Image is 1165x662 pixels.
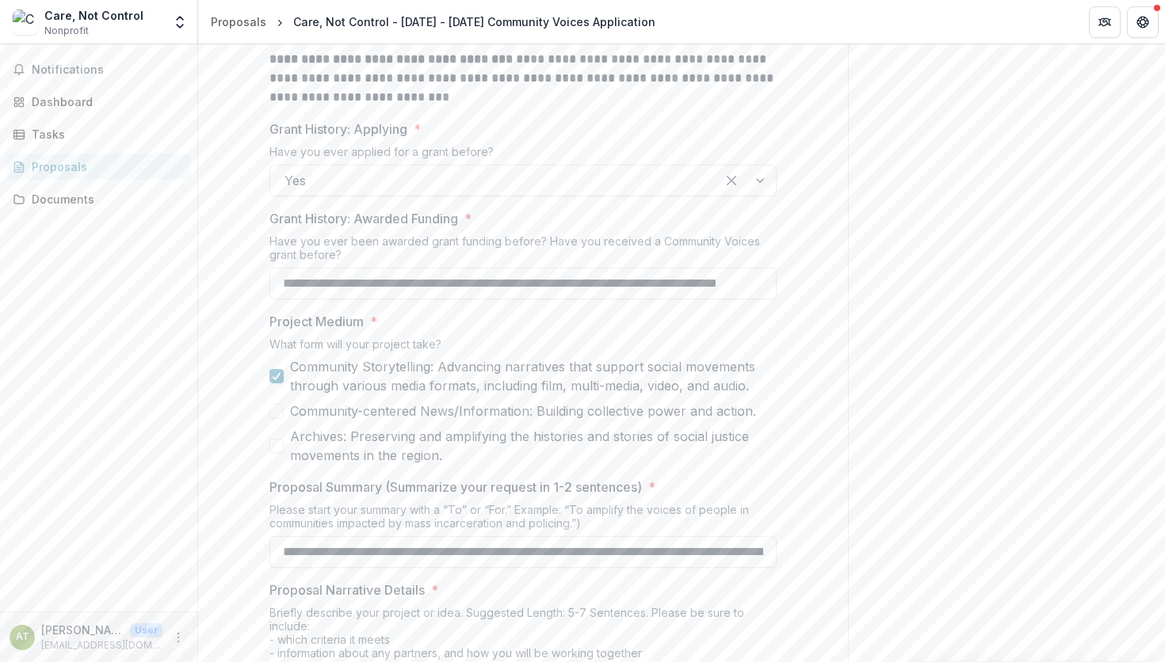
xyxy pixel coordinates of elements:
[44,24,89,38] span: Nonprofit
[269,503,777,536] div: Please start your summary with a “To” or “For.” Example: “To amplify the voices of people in comm...
[32,158,178,175] div: Proposals
[290,401,756,420] span: Community-centered News/Information: Building collective power and action.
[16,632,29,642] div: Autumn Talley
[32,191,178,207] div: Documents
[32,126,178,143] div: Tasks
[719,168,744,193] div: Clear selected options
[6,154,191,180] a: Proposals
[32,63,185,77] span: Notifications
[269,120,407,139] p: Grant History: Applying
[211,13,266,30] div: Proposals
[32,93,178,110] div: Dashboard
[269,477,642,496] p: Proposal Summary (Summarize your request in 1-2 sentences)
[269,312,364,331] p: Project Medium
[269,580,425,599] p: Proposal Narrative Details
[169,6,191,38] button: Open entity switcher
[293,13,655,30] div: Care, Not Control - [DATE] - [DATE] Community Voices Application
[13,10,38,35] img: Care, Not Control
[41,638,162,652] p: [EMAIL_ADDRESS][DOMAIN_NAME]
[269,234,777,268] div: Have you ever been awarded grant funding before? Have you received a Community Voices grant before?
[290,427,777,465] span: Archives: Preserving and amplifying the histories and stories of social justice movements in the ...
[290,357,777,395] span: Community Storytelling: Advancing narratives that support social movements through various media ...
[6,57,191,82] button: Notifications
[41,622,124,638] p: [PERSON_NAME]
[44,7,143,24] div: Care, Not Control
[130,623,162,637] p: User
[6,186,191,212] a: Documents
[1089,6,1121,38] button: Partners
[6,89,191,115] a: Dashboard
[269,145,777,165] div: Have you ever applied for a grant before?
[6,121,191,147] a: Tasks
[204,10,662,33] nav: breadcrumb
[1127,6,1159,38] button: Get Help
[169,628,188,647] button: More
[204,10,273,33] a: Proposals
[269,209,458,228] p: Grant History: Awarded Funding
[269,337,777,357] div: What form will your project take?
